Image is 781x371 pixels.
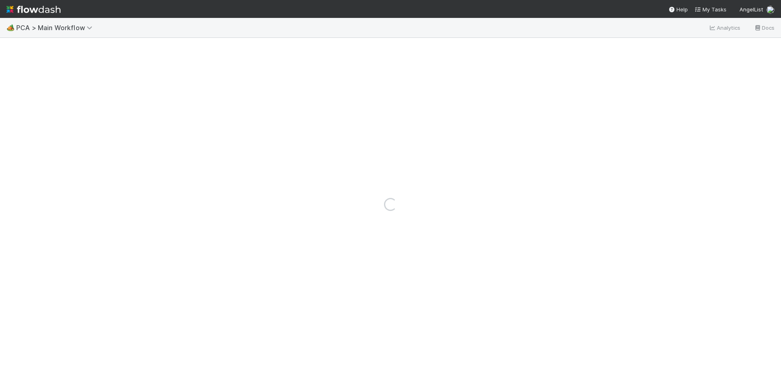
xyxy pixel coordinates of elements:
span: AngelList [740,6,763,13]
a: My Tasks [694,5,726,13]
img: avatar_9ff82f50-05c7-4c71-8fc6-9a2e070af8b5.png [766,6,774,14]
span: PCA > Main Workflow [16,24,96,32]
a: Docs [754,23,774,33]
div: Help [668,5,688,13]
span: 🏕️ [7,24,15,31]
a: Analytics [709,23,741,33]
img: logo-inverted-e16ddd16eac7371096b0.svg [7,2,61,16]
span: My Tasks [694,6,726,13]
